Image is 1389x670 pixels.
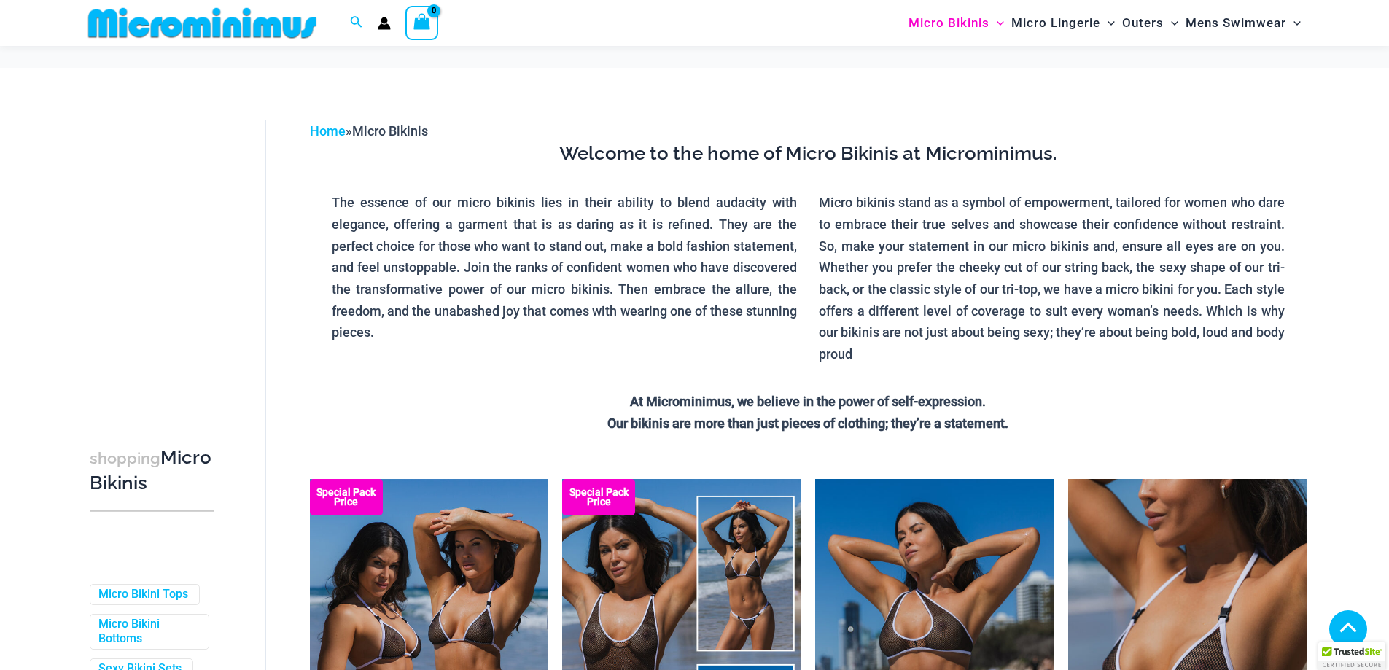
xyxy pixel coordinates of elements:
[1100,4,1115,42] span: Menu Toggle
[310,488,383,507] b: Special Pack Price
[607,416,1008,431] strong: Our bikinis are more than just pieces of clothing; they’re a statement.
[310,123,346,139] a: Home
[819,192,1285,365] p: Micro bikinis stand as a symbol of empowerment, tailored for women who dare to embrace their true...
[989,4,1004,42] span: Menu Toggle
[1286,4,1301,42] span: Menu Toggle
[1008,4,1118,42] a: Micro LingerieMenu ToggleMenu Toggle
[1164,4,1178,42] span: Menu Toggle
[1122,4,1164,42] span: Outers
[90,449,160,467] span: shopping
[90,109,221,400] iframe: TrustedSite Certified
[321,141,1296,166] h3: Welcome to the home of Micro Bikinis at Microminimus.
[98,617,198,647] a: Micro Bikini Bottoms
[1182,4,1304,42] a: Mens SwimwearMenu ToggleMenu Toggle
[909,4,989,42] span: Micro Bikinis
[903,2,1307,44] nav: Site Navigation
[1186,4,1286,42] span: Mens Swimwear
[562,488,635,507] b: Special Pack Price
[332,192,798,343] p: The essence of our micro bikinis lies in their ability to blend audacity with elegance, offering ...
[310,123,428,139] span: »
[630,394,986,409] strong: At Microminimus, we believe in the power of self-expression.
[378,17,391,30] a: Account icon link
[90,445,214,496] h3: Micro Bikinis
[350,14,363,32] a: Search icon link
[1118,4,1182,42] a: OutersMenu ToggleMenu Toggle
[352,123,428,139] span: Micro Bikinis
[82,7,322,39] img: MM SHOP LOGO FLAT
[98,587,188,602] a: Micro Bikini Tops
[405,6,439,39] a: View Shopping Cart, empty
[1011,4,1100,42] span: Micro Lingerie
[905,4,1008,42] a: Micro BikinisMenu ToggleMenu Toggle
[1318,642,1385,670] div: TrustedSite Certified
